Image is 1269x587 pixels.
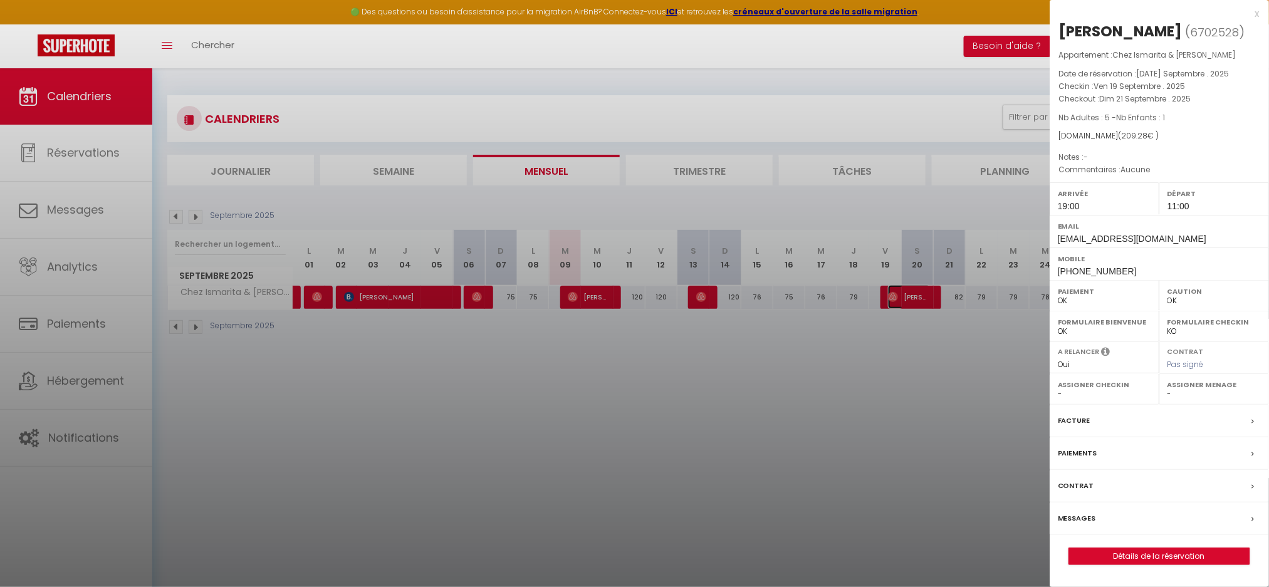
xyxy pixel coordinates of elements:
label: Arrivée [1058,187,1151,200]
span: Ven 19 Septembre . 2025 [1094,81,1186,91]
label: Assigner Menage [1167,378,1261,391]
div: [PERSON_NAME] [1059,21,1183,41]
p: Checkout : [1059,93,1260,105]
span: - [1084,152,1089,162]
span: [EMAIL_ADDRESS][DOMAIN_NAME] [1058,234,1206,244]
span: Nb Adultes : 5 - [1059,112,1166,123]
span: Nb Enfants : 1 [1117,112,1166,123]
span: Chez Ismarita & [PERSON_NAME] [1113,49,1236,60]
span: Pas signé [1167,359,1204,370]
label: Formulaire Bienvenue [1058,316,1151,328]
p: Commentaires : [1059,164,1260,176]
label: A relancer [1058,346,1100,357]
label: Mobile [1058,252,1261,265]
span: 11:00 [1167,201,1189,211]
label: Messages [1058,512,1096,525]
span: ( ) [1186,23,1245,41]
span: 19:00 [1058,201,1080,211]
label: Email [1058,220,1261,232]
span: [PHONE_NUMBER] [1058,266,1137,276]
div: [DOMAIN_NAME] [1059,130,1260,142]
span: [DATE] Septembre . 2025 [1137,68,1230,79]
span: ( € ) [1119,130,1159,141]
label: Caution [1167,285,1261,298]
div: x [1050,6,1260,21]
label: Contrat [1167,346,1204,355]
span: 209.28 [1122,130,1148,141]
span: 6702528 [1191,24,1240,40]
label: Facture [1058,414,1090,427]
span: Aucune [1121,164,1151,175]
a: Détails de la réservation [1069,548,1250,564]
label: Paiements [1058,447,1097,460]
button: Ouvrir le widget de chat LiveChat [10,5,48,43]
p: Checkin : [1059,80,1260,93]
label: Contrat [1058,479,1094,492]
label: Assigner Checkin [1058,378,1151,391]
p: Appartement : [1059,49,1260,61]
label: Paiement [1058,285,1151,298]
label: Départ [1167,187,1261,200]
p: Date de réservation : [1059,68,1260,80]
label: Formulaire Checkin [1167,316,1261,328]
span: Dim 21 Septembre . 2025 [1100,93,1191,104]
i: Sélectionner OUI si vous souhaiter envoyer les séquences de messages post-checkout [1102,346,1110,360]
p: Notes : [1059,151,1260,164]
